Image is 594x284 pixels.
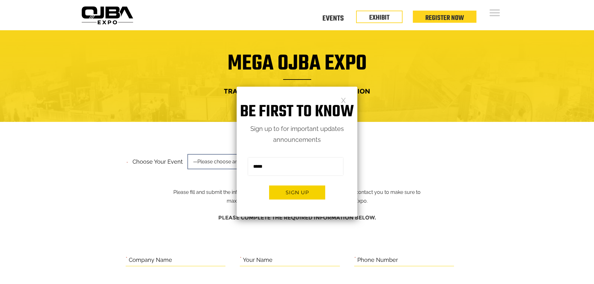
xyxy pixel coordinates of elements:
label: Choose your event [129,153,183,167]
p: Sign up to for important updates announcements [237,123,357,145]
h4: Please complete the required information below. [126,212,469,224]
a: Close [341,97,346,103]
h1: Be first to know [237,102,357,122]
p: Please fill and submit the information below and one of our team members will contact you to make... [168,156,426,205]
h4: Trade Show Exhibit Space Application [84,85,511,97]
span: —Please choose an option— [187,154,275,169]
label: Company Name [129,255,172,265]
a: EXHIBIT [369,12,389,23]
label: Phone Number [357,255,398,265]
h1: Mega OJBA Expo [84,55,511,80]
a: Register Now [425,13,464,23]
label: Your Name [243,255,273,265]
button: Sign up [269,185,325,200]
